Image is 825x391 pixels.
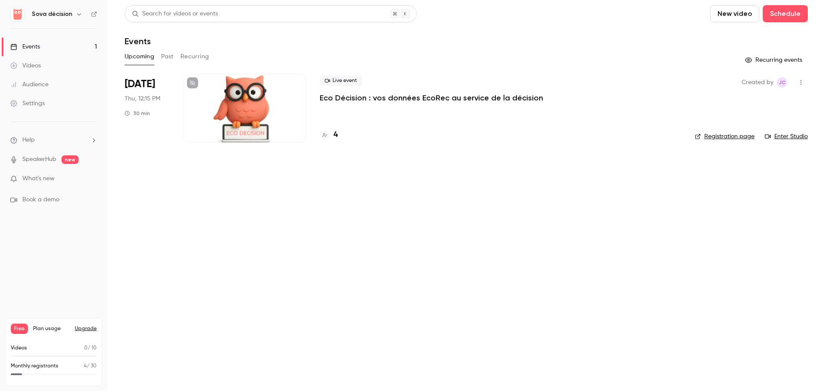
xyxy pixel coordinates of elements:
[84,346,88,351] span: 0
[125,77,155,91] span: [DATE]
[333,129,338,141] h4: 4
[32,10,72,18] h6: Sova décision
[84,362,97,370] p: / 30
[10,61,41,70] div: Videos
[84,344,97,352] p: / 10
[741,53,808,67] button: Recurring events
[11,7,24,21] img: Sova décision
[763,5,808,22] button: Schedule
[320,93,543,103] a: Eco Décision : vos données EcoRec au service de la décision
[22,136,35,145] span: Help
[84,364,87,369] span: 4
[779,77,785,88] span: JC
[61,155,79,164] span: new
[125,110,150,117] div: 30 min
[180,50,209,64] button: Recurring
[11,362,58,370] p: Monthly registrants
[10,42,40,51] div: Events
[320,129,338,141] a: 4
[695,132,755,141] a: Registration page
[125,94,160,103] span: Thu, 12:15 PM
[87,175,97,183] iframe: Noticeable Trigger
[765,132,808,141] a: Enter Studio
[125,50,154,64] button: Upcoming
[125,74,170,142] div: Oct 16 Thu, 12:15 PM (Europe/Paris)
[777,77,787,88] span: Jérome Charlon
[10,80,49,89] div: Audience
[10,136,97,145] li: help-dropdown-opener
[75,325,97,332] button: Upgrade
[161,50,174,64] button: Past
[710,5,759,22] button: New video
[10,99,45,108] div: Settings
[22,174,55,183] span: What's new
[22,195,59,204] span: Book a demo
[742,77,773,88] span: Created by
[11,324,28,334] span: Free
[22,155,56,164] a: SpeakerHub
[320,76,362,86] span: Live event
[125,36,151,46] h1: Events
[132,9,218,18] div: Search for videos or events
[11,344,27,352] p: Videos
[33,325,70,332] span: Plan usage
